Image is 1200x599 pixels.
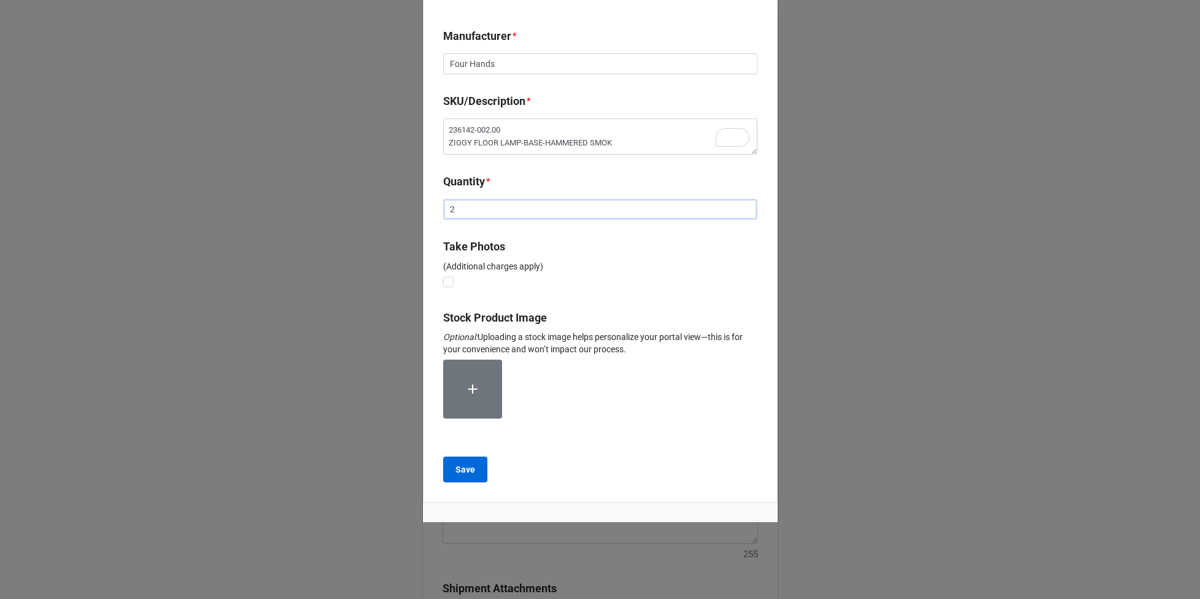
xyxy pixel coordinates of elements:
[455,463,475,476] b: Save
[443,118,757,155] textarea: To enrich screen reader interactions, please activate Accessibility in Grammarly extension settings
[443,457,487,482] button: Save
[443,331,757,355] p: Uploading a stock image helps personalize your portal view—this is for your convenience and won’t...
[443,309,547,327] label: Stock Product Image
[443,332,478,342] em: Optional:
[443,260,757,272] p: (Additional charges apply)
[443,93,525,110] label: SKU/Description
[443,173,485,190] label: Quantity
[443,28,511,45] label: Manufacturer
[443,238,505,255] label: Take Photos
